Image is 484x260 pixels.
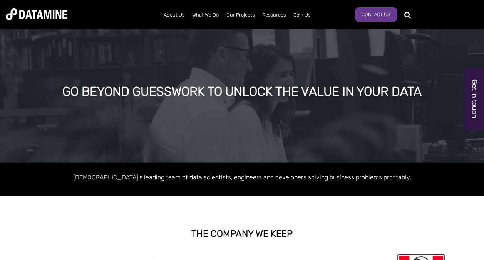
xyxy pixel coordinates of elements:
a: Contact Us [355,7,397,22]
a: About Us [160,5,188,25]
a: Join Us [290,5,314,25]
a: Resources [258,5,290,25]
a: Our Projects [223,5,258,25]
a: Get in touch [464,68,484,130]
img: Datamine [6,8,67,20]
strong: THE COMPANY WE KEEP [191,228,293,239]
p: [DEMOGRAPHIC_DATA]'s leading team of data scientists, engineers and developers solving business p... [23,172,462,182]
a: What We Do [188,5,223,25]
div: GO BEYOND GUESSWORK TO UNLOCK THE VALUE IN YOUR DATA [58,85,425,99]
